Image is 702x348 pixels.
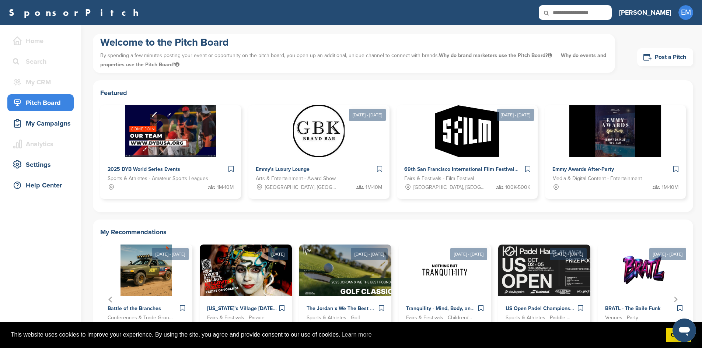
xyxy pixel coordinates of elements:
[100,105,241,199] a: Sponsorpitch & 2025 DYB World Series Events Sports & Athletes - Amateur Sports Leagues 1M-10M
[545,105,686,199] a: Sponsorpitch & Emmy Awards After-Party Media & Digital Content - Entertainment 1M-10M
[307,314,360,322] span: Sports & Athletes - Golf
[152,248,189,260] div: [DATE] - [DATE]
[619,4,671,21] a: [PERSON_NAME]
[11,96,74,109] div: Pitch Board
[450,248,487,260] div: [DATE] - [DATE]
[207,305,310,312] span: [US_STATE]’s Village [DATE] Parade - 2025
[498,245,590,338] div: 5 of 12
[11,34,74,48] div: Home
[7,136,74,152] a: Analytics
[619,7,671,18] h3: [PERSON_NAME]
[7,177,74,194] a: Help Center
[217,183,234,191] span: 1M-10M
[552,166,614,172] span: Emmy Awards After-Party
[100,88,686,98] h2: Featured
[506,314,572,322] span: Sports & Athletes - Paddle & racket sports
[200,245,292,338] div: 2 of 12
[11,158,74,171] div: Settings
[505,183,530,191] span: 100K-500K
[399,245,491,338] div: 4 of 12
[351,248,388,260] div: [DATE] - [DATE]
[666,328,691,342] a: dismiss cookie message
[605,314,638,322] span: Venues - Party
[399,233,491,338] a: [DATE] - [DATE] Sponsorpitch & Tranquility - Mind, Body, and Soul Retreats Fairs & Festivals - Ch...
[299,245,402,296] img: Sponsorpitch &
[550,248,587,260] div: [DATE] - [DATE]
[7,53,74,70] a: Search
[435,105,499,157] img: Sponsorpitch &
[419,245,471,296] img: Sponsorpitch &
[637,48,693,66] a: Post a Pitch
[618,245,670,296] img: Sponsorpitch &
[406,305,507,312] span: Tranquility - Mind, Body, and Soul Retreats
[207,314,265,322] span: Fairs & Festivals - Parade
[11,329,660,340] span: This website uses cookies to improve your experience. By using the site, you agree and provide co...
[11,179,74,192] div: Help Center
[349,109,386,121] div: [DATE] - [DATE]
[497,109,534,121] div: [DATE] - [DATE]
[100,245,192,338] div: 1 of 12
[108,305,161,312] span: Battle of the Branches
[662,183,678,191] span: 1M-10M
[404,166,514,172] span: 69th San Francisco International Film Festival
[248,94,389,199] a: [DATE] - [DATE] Sponsorpitch & Emmy's Luxury Lounge Arts & Entertainment - Award Show [GEOGRAPHIC...
[307,305,523,312] span: The Jordan x We The Best Golf Classic 2025 – Where Sports, Music & Philanthropy Collide
[498,233,590,338] a: [DATE] - [DATE] Sponsorpitch & US Open Padel Championships at [GEOGRAPHIC_DATA] Sports & Athletes...
[108,175,208,183] span: Sports & Athletes - Amateur Sports Leagues
[200,233,292,338] a: [DATE] Sponsorpitch & [US_STATE]’s Village [DATE] Parade - 2025 Fairs & Festivals - Parade [US_ST...
[498,245,691,296] img: Sponsorpitch &
[299,245,391,338] div: 3 of 12
[293,105,345,157] img: Sponsorpitch &
[552,175,642,183] span: Media & Digital Content - Entertainment
[673,319,696,342] iframe: Button to launch messaging window
[125,105,216,157] img: Sponsorpitch &
[7,115,74,132] a: My Campaigns
[11,137,74,151] div: Analytics
[678,5,693,20] span: EM
[7,156,74,173] a: Settings
[108,314,174,322] span: Conferences & Trade Groups - Entertainment
[404,175,474,183] span: Fairs & Festivals - Film Festival
[121,245,172,296] img: Sponsorpitch &
[11,55,74,68] div: Search
[11,117,74,130] div: My Campaigns
[649,248,686,260] div: [DATE] - [DATE]
[100,49,608,71] p: By spending a few minutes posting your event or opportunity on the pitch board, you open up an ad...
[256,166,310,172] span: Emmy's Luxury Lounge
[598,245,690,338] div: 6 of 12
[108,166,180,172] span: 2025 DYB World Series Events
[105,294,116,305] button: Go to last slide
[256,175,336,183] span: Arts & Entertainment - Award Show
[340,329,373,340] a: learn more about cookies
[9,8,143,17] a: SponsorPitch
[11,75,74,89] div: My CRM
[397,94,538,199] a: [DATE] - [DATE] Sponsorpitch & 69th San Francisco International Film Festival Fairs & Festivals -...
[670,294,681,305] button: Next slide
[100,36,608,49] h1: Welcome to the Pitch Board
[268,248,288,260] div: [DATE]
[100,227,686,237] h2: My Recommendations
[413,183,486,191] span: [GEOGRAPHIC_DATA], [GEOGRAPHIC_DATA]
[200,245,292,296] img: Sponsorpitch &
[506,305,640,312] span: US Open Padel Championships at [GEOGRAPHIC_DATA]
[569,105,661,157] img: Sponsorpitch &
[366,183,382,191] span: 1M-10M
[100,233,192,338] a: [DATE] - [DATE] Sponsorpitch & Battle of the Branches Conferences & Trade Groups - Entertainment ...
[299,233,391,338] a: [DATE] - [DATE] Sponsorpitch & The Jordan x We The Best Golf Classic 2025 – Where Sports, Music &...
[7,94,74,111] a: Pitch Board
[406,314,472,322] span: Fairs & Festivals - Children/Family
[7,74,74,91] a: My CRM
[7,32,74,49] a: Home
[439,52,553,59] span: Why do brand marketers use the Pitch Board?
[265,183,338,191] span: [GEOGRAPHIC_DATA], [GEOGRAPHIC_DATA]
[605,305,660,312] span: BRATL - The Baile Funk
